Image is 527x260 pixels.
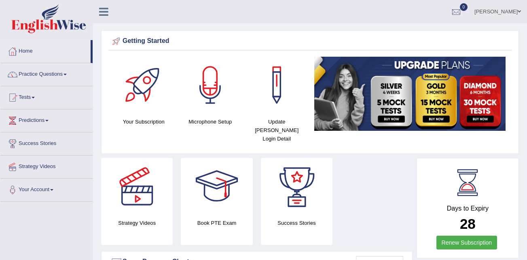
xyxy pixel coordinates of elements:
a: Tests [0,86,93,107]
h4: Microphone Setup [181,117,240,126]
div: Getting Started [110,35,510,47]
h4: Success Stories [261,219,332,227]
a: Success Stories [0,132,93,153]
a: Renew Subscription [436,236,497,249]
a: Your Account [0,179,93,199]
a: Predictions [0,109,93,130]
span: 0 [460,3,468,11]
h4: Book PTE Exam [181,219,252,227]
h4: Days to Expiry [426,205,510,212]
a: Home [0,40,91,60]
h4: Strategy Videos [101,219,173,227]
img: small5.jpg [314,57,506,131]
h4: Your Subscription [114,117,173,126]
a: Practice Questions [0,63,93,83]
a: Strategy Videos [0,156,93,176]
h4: Update [PERSON_NAME] Login Detail [248,117,306,143]
b: 28 [460,216,476,232]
